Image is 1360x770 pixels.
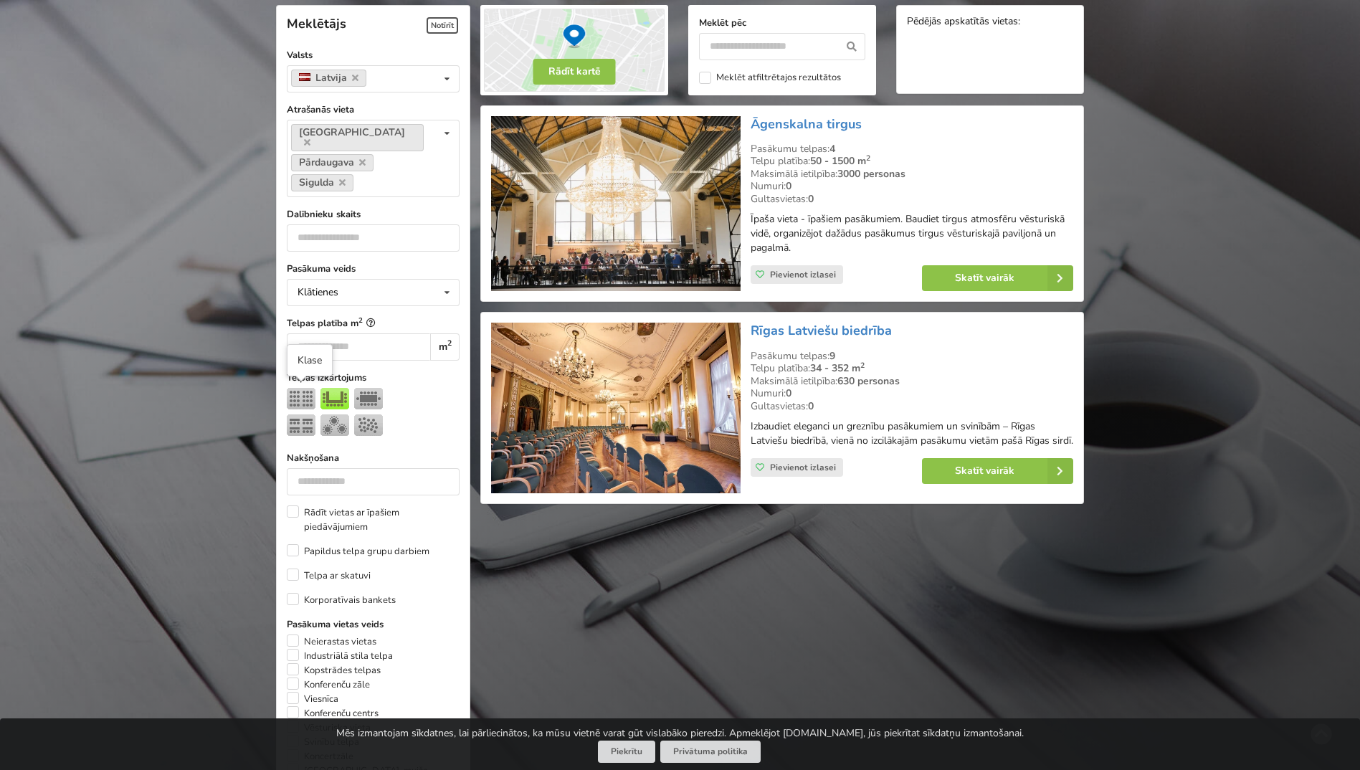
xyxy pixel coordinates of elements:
[829,142,835,156] strong: 4
[320,388,349,409] img: U-Veids
[699,16,865,30] label: Meklēt pēc
[287,388,315,409] img: Teātris
[298,287,338,298] div: Klātienes
[287,371,460,385] label: Telpas izkārtojums
[287,634,376,649] label: Neierastas vietas
[287,505,460,534] label: Rādīt vietas ar īpašiem piedāvājumiem
[922,265,1073,291] a: Skatīt vairāk
[786,386,791,400] strong: 0
[837,374,900,388] strong: 630 personas
[291,174,353,191] a: Sigulda
[837,167,905,181] strong: 3000 personas
[291,154,374,171] a: Pārdaugava
[354,414,383,436] img: Pieņemšana
[287,451,460,465] label: Nakšņošana
[770,462,836,473] span: Pievienot izlasei
[291,70,366,87] a: Latvija
[808,399,814,413] strong: 0
[298,353,322,368] div: Klase
[427,17,458,34] span: Notīrīt
[430,333,460,361] div: m
[751,155,1073,168] div: Telpu platība:
[808,192,814,206] strong: 0
[287,569,371,583] label: Telpa ar skatuvi
[480,5,668,95] img: Rādīt kartē
[810,154,870,168] strong: 50 - 1500 m
[751,419,1073,448] p: Izbaudiet eleganci un greznību pasākumiem un svinībām – Rīgas Latviešu biedrībā, vienā no izcilāk...
[751,193,1073,206] div: Gultasvietas:
[287,207,460,222] label: Dalībnieku skaits
[287,316,460,331] label: Telpas platība m
[751,322,892,339] a: Rīgas Latviešu biedrība
[751,168,1073,181] div: Maksimālā ietilpība:
[922,458,1073,484] a: Skatīt vairāk
[699,72,841,84] label: Meklēt atfiltrētajos rezultātos
[751,212,1073,255] p: Īpaša vieta - īpašiem pasākumiem. Baudiet tirgus atmosfēru vēsturiskā vidē, organizējot dažādus p...
[287,593,396,607] label: Korporatīvais bankets
[751,350,1073,363] div: Pasākumu telpas:
[491,323,740,493] img: Vēsturiska vieta | Rīga | Rīgas Latviešu biedrība
[860,360,865,371] sup: 2
[751,375,1073,388] div: Maksimālā ietilpība:
[598,741,655,763] button: Piekrītu
[770,269,836,280] span: Pievienot izlasei
[751,362,1073,375] div: Telpu platība:
[491,116,740,292] img: Neierastas vietas | Rīga | Āgenskalna tirgus
[287,15,346,32] span: Meklētājs
[287,544,429,559] label: Papildus telpa grupu darbiem
[287,414,315,436] img: table_icon_6_off.png
[866,153,870,163] sup: 2
[751,400,1073,413] div: Gultasvietas:
[287,663,381,678] label: Kopstrādes telpas
[320,414,349,436] img: Bankets
[810,361,865,375] strong: 34 - 352 m
[287,692,338,706] label: Viesnīca
[291,124,424,151] a: [GEOGRAPHIC_DATA]
[533,59,616,85] button: Rādīt kartē
[287,678,370,692] label: Konferenču zāle
[907,16,1073,29] div: Pēdējās apskatītās vietas:
[287,706,379,721] label: Konferenču centrs
[287,617,460,632] label: Pasākuma vietas veids
[829,349,835,363] strong: 9
[287,48,460,62] label: Valsts
[447,338,452,348] sup: 2
[354,388,383,409] img: Sapulce
[751,387,1073,400] div: Numuri:
[287,649,393,663] label: Industriālā stila telpa
[786,179,791,193] strong: 0
[287,262,460,276] label: Pasākuma veids
[358,315,363,325] sup: 2
[287,103,460,117] label: Atrašanās vieta
[751,115,862,133] a: Āgenskalna tirgus
[751,143,1073,156] div: Pasākumu telpas:
[751,180,1073,193] div: Numuri:
[660,741,761,763] a: Privātuma politika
